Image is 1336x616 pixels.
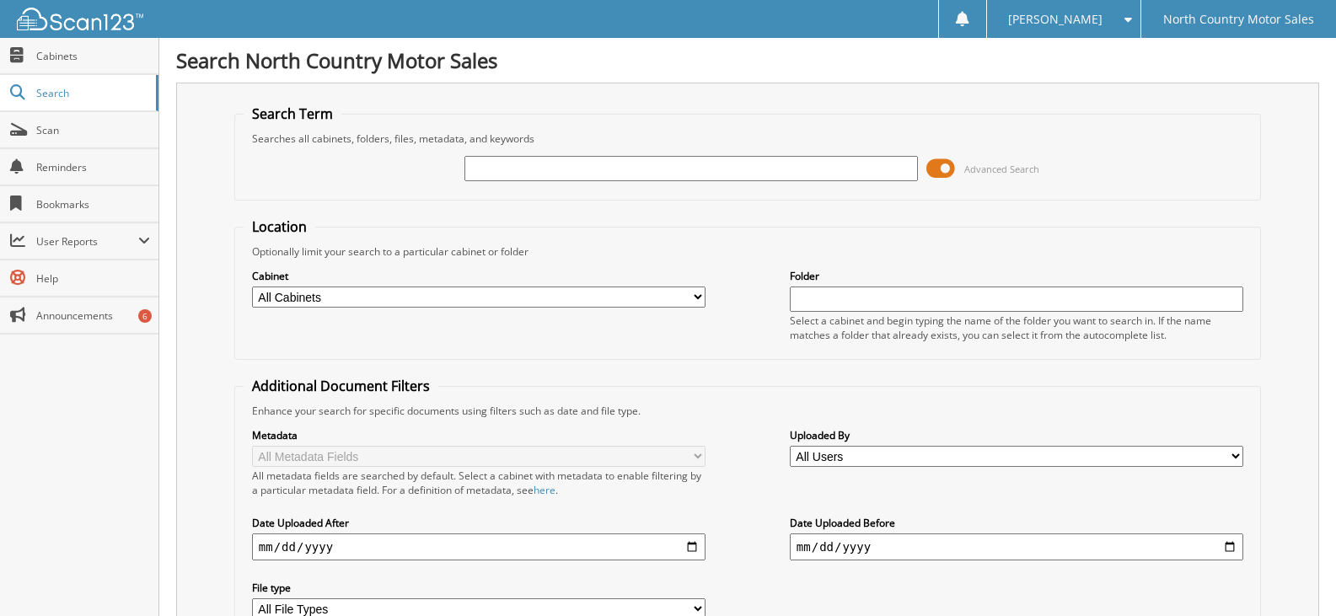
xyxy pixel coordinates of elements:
div: All metadata fields are searched by default. Select a cabinet with metadata to enable filtering b... [252,469,706,497]
span: [PERSON_NAME] [1008,14,1103,24]
input: start [252,533,706,560]
label: Folder [790,269,1243,283]
label: Date Uploaded Before [790,516,1243,530]
label: Uploaded By [790,428,1243,442]
span: Bookmarks [36,197,150,212]
span: User Reports [36,234,138,249]
label: Date Uploaded After [252,516,706,530]
span: Search [36,86,148,100]
span: North Country Motor Sales [1163,14,1314,24]
div: 6 [138,309,152,323]
legend: Location [244,217,315,236]
div: Optionally limit your search to a particular cabinet or folder [244,244,1252,259]
span: Help [36,271,150,286]
label: File type [252,581,706,595]
legend: Additional Document Filters [244,377,438,395]
span: Cabinets [36,49,150,63]
div: Select a cabinet and begin typing the name of the folder you want to search in. If the name match... [790,313,1243,342]
a: here [534,483,555,497]
label: Metadata [252,428,706,442]
img: scan123-logo-white.svg [17,8,143,30]
div: Enhance your search for specific documents using filters such as date and file type. [244,404,1252,418]
h1: Search North Country Motor Sales [176,46,1319,74]
iframe: Chat Widget [1252,535,1336,616]
legend: Search Term [244,104,341,123]
div: Searches all cabinets, folders, files, metadata, and keywords [244,131,1252,146]
span: Scan [36,123,150,137]
span: Reminders [36,160,150,174]
span: Advanced Search [964,163,1039,175]
span: Announcements [36,308,150,323]
label: Cabinet [252,269,706,283]
input: end [790,533,1243,560]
